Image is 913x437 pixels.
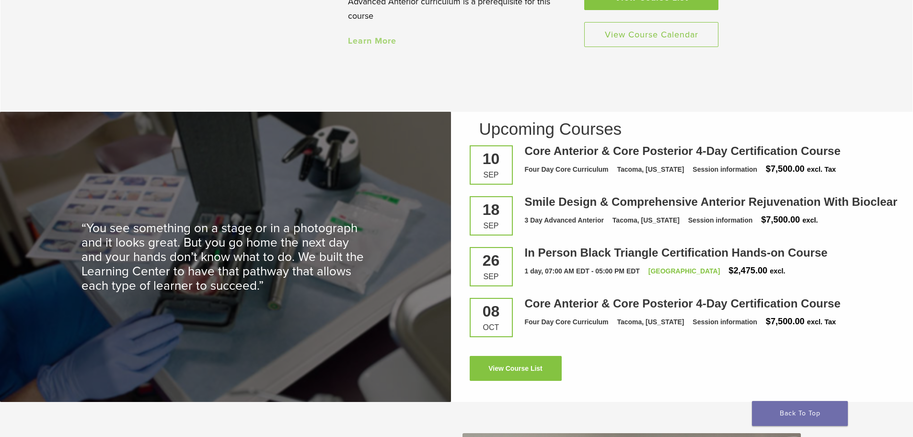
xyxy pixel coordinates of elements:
[807,318,836,326] span: excl. Tax
[766,317,805,326] span: $7,500.00
[478,202,505,217] div: 18
[802,216,818,224] span: excl.
[525,165,609,175] div: Four Day Core Curriculum
[584,22,718,47] a: View Course Calendar
[348,35,396,46] a: Learn More
[693,317,757,327] div: Session information
[525,144,841,157] a: Core Anterior & Core Posterior 4-Day Certification Course
[478,253,505,268] div: 26
[807,165,836,173] span: excl. Tax
[525,195,898,208] a: Smile Design & Comprehensive Anterior Rejuvenation With Bioclear
[617,165,684,175] div: Tacoma, [US_STATE]
[478,324,505,331] div: Oct
[693,165,757,175] div: Session information
[688,215,753,225] div: Session information
[478,222,505,230] div: Sep
[525,266,640,276] div: 1 day, 07:00 AM EDT - 05:00 PM EDT
[525,246,828,259] a: In Person Black Triangle Certification Hands-on Course
[479,120,897,137] h2: Upcoming Courses
[81,221,369,293] p: “You see something on a stage or in a photograph and it looks great. But you go home the next day...
[766,164,805,174] span: $7,500.00
[525,297,841,310] a: Core Anterior & Core Posterior 4-Day Certification Course
[752,401,848,426] a: Back To Top
[478,273,505,281] div: Sep
[770,267,785,275] span: excl.
[478,171,505,179] div: Sep
[525,317,609,327] div: Four Day Core Curriculum
[525,215,604,225] div: 3 Day Advanced Anterior
[470,356,562,381] a: View Course List
[728,266,767,275] span: $2,475.00
[478,304,505,319] div: 08
[613,215,680,225] div: Tacoma, [US_STATE]
[648,267,720,275] a: [GEOGRAPHIC_DATA]
[617,317,684,327] div: Tacoma, [US_STATE]
[478,151,505,166] div: 10
[761,215,800,224] span: $7,500.00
